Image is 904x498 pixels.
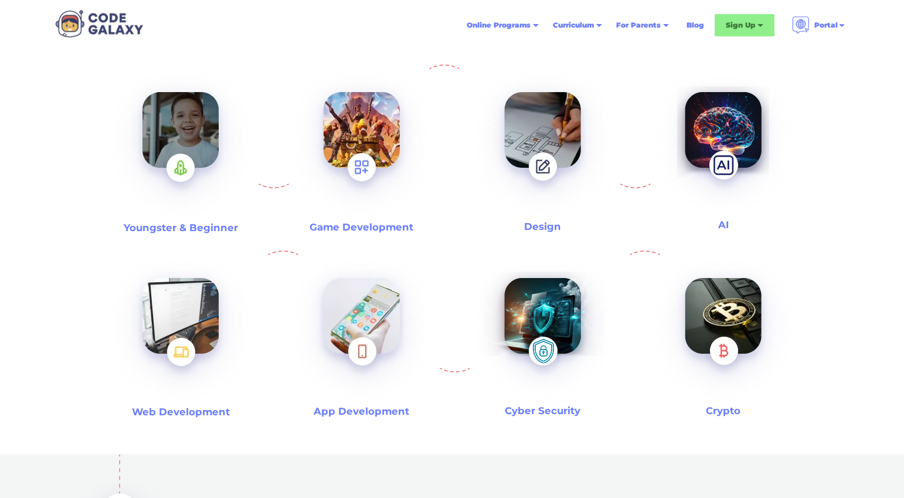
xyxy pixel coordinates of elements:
[132,405,230,419] h3: Web Development
[124,221,238,235] h3: Youngster & Beginner
[452,250,633,425] a: Cyber Security
[452,65,633,240] a: Design
[718,218,729,232] h3: AI
[505,404,580,418] h3: Cyber Security
[467,19,531,31] div: Online Programs
[814,19,838,31] div: Portal
[460,15,546,36] div: Online Programs
[546,15,609,36] div: Curriculum
[679,15,711,36] a: Blog
[633,250,813,425] a: Crypto
[726,19,755,31] div: Sign Up
[715,14,774,36] div: Sign Up
[524,220,561,233] h3: Design
[553,19,594,31] div: Curriculum
[609,15,676,36] div: For Parents
[706,404,740,418] h3: Crypto
[314,405,409,418] h3: App Development
[90,250,271,425] a: Web Development
[90,65,271,240] a: Youngster & Beginner
[633,65,813,240] a: AI
[286,65,437,240] a: Game Development
[616,19,661,31] div: For Parents
[271,250,452,425] a: App Development
[310,221,413,234] h3: Game Development
[785,12,853,39] div: Portal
